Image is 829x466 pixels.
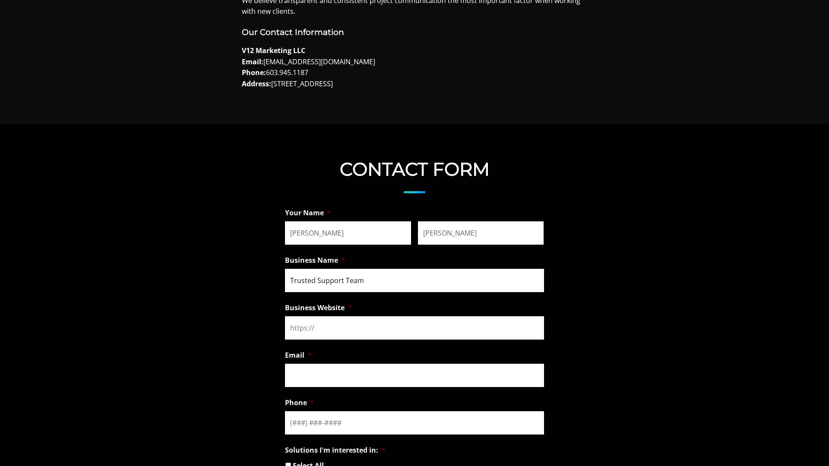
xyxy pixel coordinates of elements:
[242,27,344,37] b: Our Contact Information
[242,46,305,55] strong: V12 Marketing LLC
[285,316,544,340] input: https://
[285,208,331,217] label: Your Name
[285,221,411,245] input: First
[285,351,312,360] label: Email
[242,68,266,77] strong: Phone:
[285,411,544,435] input: (###) ###-####
[418,221,544,245] input: Last
[285,256,345,265] label: Business Name
[242,79,271,88] strong: Address:
[242,45,587,89] p: [EMAIL_ADDRESS][DOMAIN_NAME] 603.945.1187 [STREET_ADDRESS]
[285,303,352,312] label: Business Website
[285,398,314,407] label: Phone
[786,425,829,466] iframe: Chat Widget
[285,446,386,455] label: Solutions I'm interested in:
[242,57,263,66] strong: Email:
